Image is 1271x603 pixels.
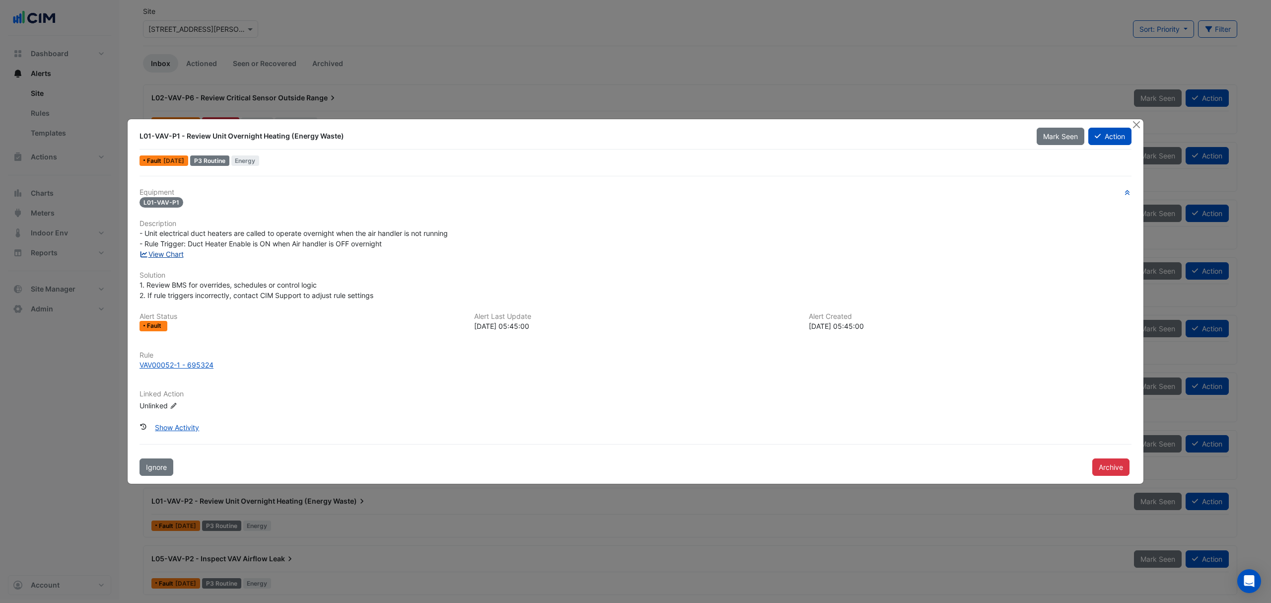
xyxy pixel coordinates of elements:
[147,158,163,164] span: Fault
[1043,132,1078,141] span: Mark Seen
[190,155,229,166] div: P3 Routine
[148,419,206,436] button: Show Activity
[1037,128,1084,145] button: Mark Seen
[140,312,462,321] h6: Alert Status
[140,271,1131,280] h6: Solution
[146,463,167,471] span: Ignore
[140,281,373,300] span: 1. Review BMS for overrides, schedules or control logic 2. If rule triggers incorrectly, contact ...
[147,323,163,329] span: Fault
[231,155,260,166] span: Energy
[1131,119,1141,130] button: Close
[140,390,1131,398] h6: Linked Action
[1237,569,1261,593] div: Open Intercom Messenger
[809,321,1131,331] div: [DATE] 05:45:00
[170,402,177,409] fa-icon: Edit Linked Action
[809,312,1131,321] h6: Alert Created
[1092,458,1130,476] button: Archive
[1088,128,1131,145] button: Action
[140,229,448,248] span: - Unit electrical duct heaters are called to operate overnight when the air handler is not runnin...
[140,220,1131,228] h6: Description
[474,321,797,331] div: [DATE] 05:45:00
[140,360,213,370] div: VAV00052-1 - 695324
[140,197,183,208] span: L01-VAV-P1
[140,400,259,410] div: Unlinked
[474,312,797,321] h6: Alert Last Update
[140,131,1025,141] div: L01-VAV-P1 - Review Unit Overnight Heating (Energy Waste)
[140,360,1131,370] a: VAV00052-1 - 695324
[140,250,184,258] a: View Chart
[140,458,173,476] button: Ignore
[163,157,184,164] span: Thu 03-Jul-2025 05:45 AEST
[140,351,1131,360] h6: Rule
[140,188,1131,197] h6: Equipment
